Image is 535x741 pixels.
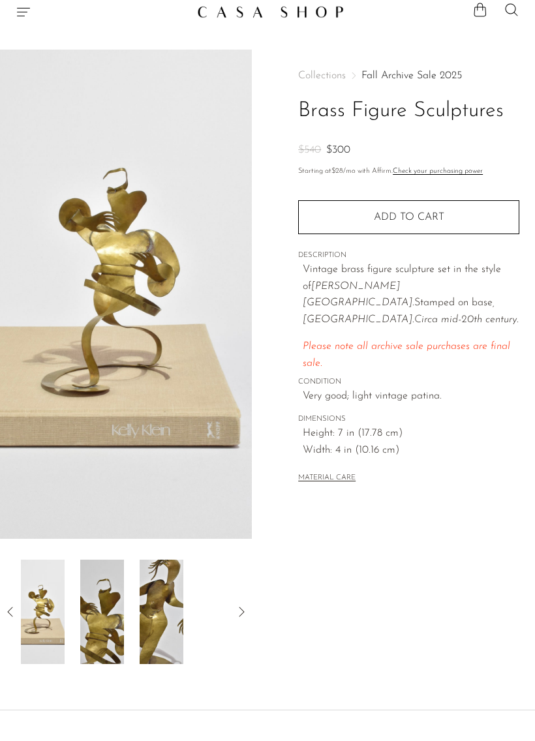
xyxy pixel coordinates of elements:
[393,168,483,175] a: Check your purchasing power - Learn more about Affirm Financing (opens in modal)
[303,297,495,325] i: , [GEOGRAPHIC_DATA].
[298,70,346,81] span: Collections
[303,388,519,405] span: Very good; light vintage patina.
[374,212,444,222] span: Add to cart
[303,442,519,459] span: Width: 4 in (10.16 cm)
[361,70,462,81] a: Fall Archive Sale 2025
[331,168,343,175] span: $28
[21,560,65,664] img: Brass Figure Sculptures
[140,560,183,664] img: Brass Figure Sculptures
[414,314,519,325] em: Circa mid-20th century.
[303,262,519,328] p: Vintage brass figure sculpture set in the style of Stamped on base
[298,250,519,262] span: DESCRIPTION
[80,560,124,664] img: Brass Figure Sculptures
[298,376,519,388] span: CONDITION
[298,70,519,81] nav: Breadcrumbs
[298,200,519,234] button: Add to cart
[298,145,321,155] span: $540
[16,4,31,20] button: Menu
[298,166,519,177] p: Starting at /mo with Affirm.
[298,474,356,483] button: MATERIAL CARE
[303,341,510,369] span: Please note all archive sale purchases are final sale.
[326,145,350,155] span: $300
[298,414,519,425] span: DIMENSIONS
[303,281,414,309] i: [PERSON_NAME] [GEOGRAPHIC_DATA].
[303,425,519,442] span: Height: 7 in (17.78 cm)
[298,95,519,128] h1: Brass Figure Sculptures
